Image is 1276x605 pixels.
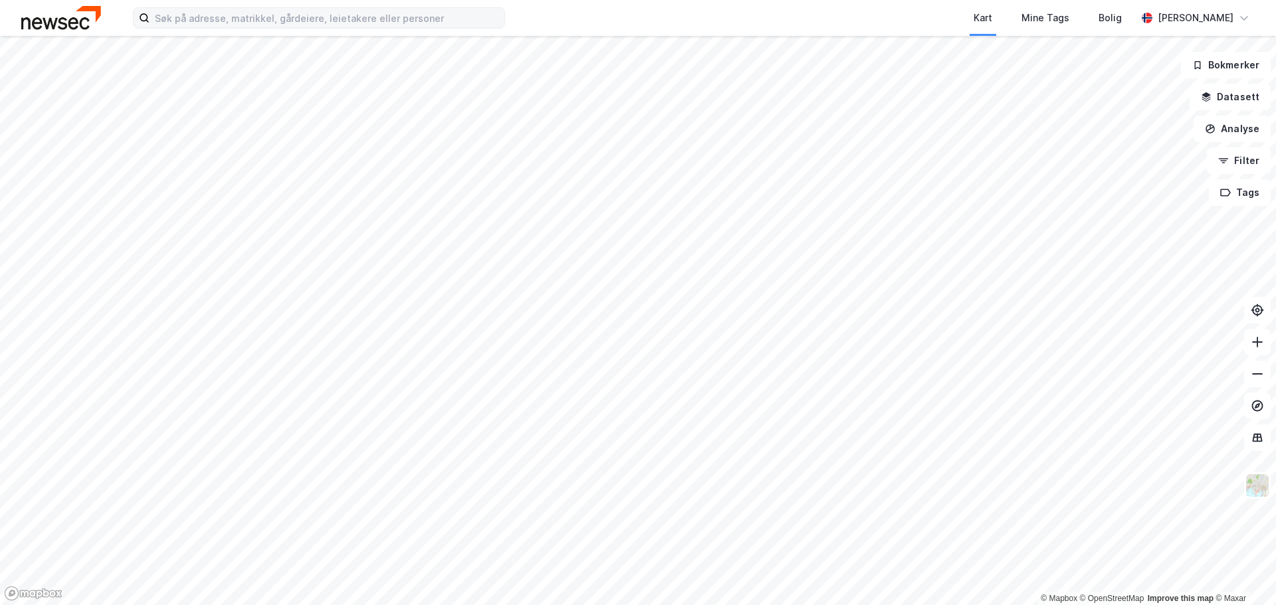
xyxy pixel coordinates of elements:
div: Mine Tags [1021,10,1069,26]
img: newsec-logo.f6e21ccffca1b3a03d2d.png [21,6,101,29]
input: Søk på adresse, matrikkel, gårdeiere, leietakere eller personer [150,8,504,28]
div: [PERSON_NAME] [1158,10,1233,26]
iframe: Chat Widget [1210,541,1276,605]
div: Kart [974,10,992,26]
div: Bolig [1099,10,1122,26]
